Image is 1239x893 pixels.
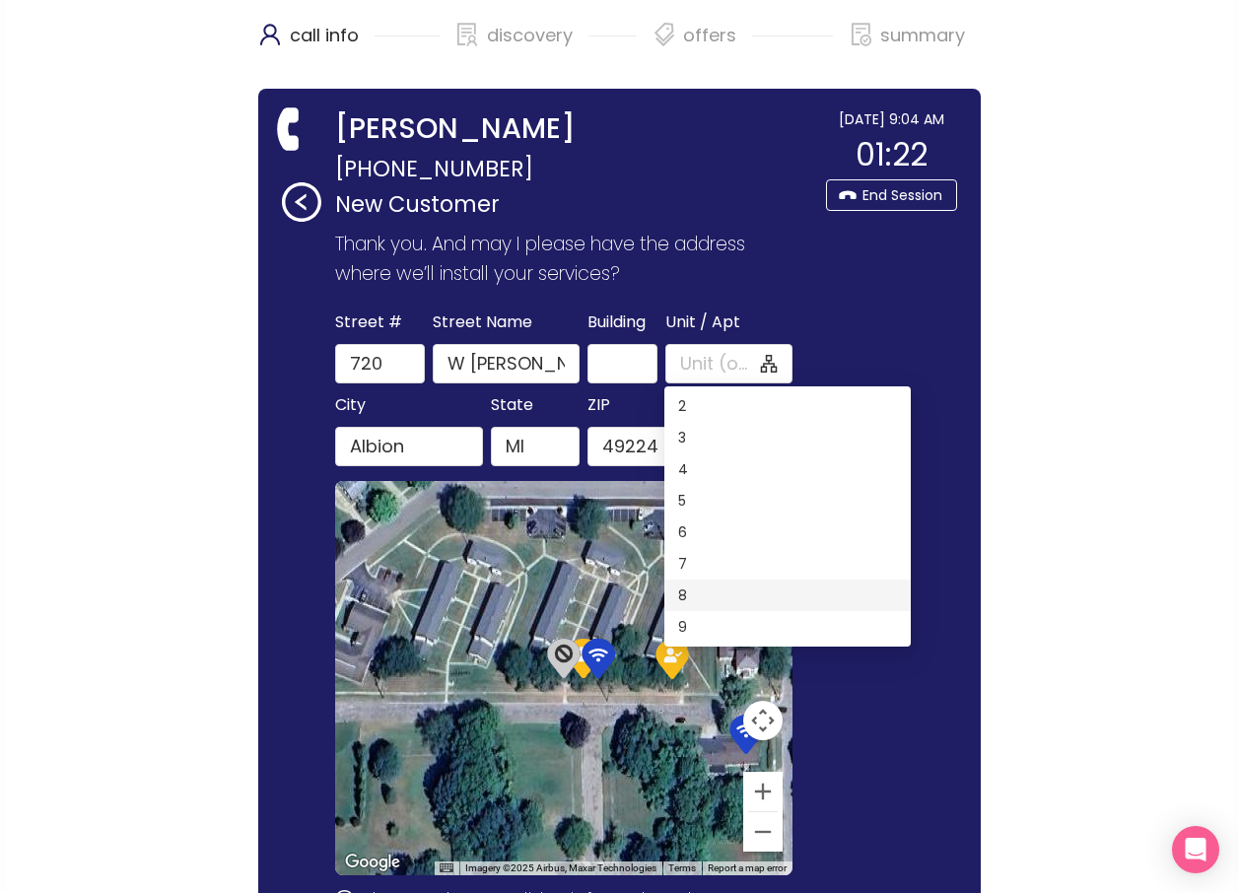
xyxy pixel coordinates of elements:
div: 3 [664,422,911,453]
span: Street # [335,309,402,336]
strong: [PERSON_NAME] [335,108,576,150]
span: tags [653,23,676,46]
div: 3 [678,427,897,448]
input: Unit (optional) [680,350,757,378]
span: Imagery ©2025 Airbus, Maxar Technologies [465,862,656,873]
p: offers [683,20,736,51]
a: Report a map error [708,862,787,873]
span: Unit / Apt [665,309,740,336]
span: solution [455,23,479,46]
div: 6 [678,521,897,543]
p: discovery [487,20,573,51]
div: 4 [678,458,897,480]
div: 7 [678,553,897,575]
span: Building [587,309,646,336]
p: New Customer [335,187,816,222]
span: file-done [850,23,873,46]
div: 2 [664,390,911,422]
p: summary [880,20,965,51]
button: Zoom out [743,812,783,852]
div: offers [652,20,833,69]
p: Thank you. And may I please have the address where we’ll install your services? [335,230,800,289]
span: Street Name [433,309,532,336]
button: Map camera controls [743,701,783,740]
span: [PHONE_NUMBER] [335,150,533,187]
button: End Session [826,179,957,211]
div: 8 [664,580,911,611]
span: State [491,391,533,419]
div: summary [849,20,965,69]
div: 9 [678,616,897,638]
img: Google [340,850,405,875]
div: 8 [678,584,897,606]
p: call info [290,20,359,51]
div: 5 [664,485,911,516]
div: 4 [664,453,911,485]
button: Zoom in [743,772,783,811]
div: discovery [455,20,637,69]
input: 49224 [587,427,676,466]
input: MI [491,427,580,466]
span: apartment [760,355,778,373]
a: Terms [668,862,696,873]
input: Albion [335,427,482,466]
span: City [335,391,366,419]
div: 01:22 [826,130,957,179]
div: call info [258,20,440,69]
div: 2 [678,395,897,417]
div: Open Intercom Messenger [1172,826,1219,873]
span: phone [270,108,311,150]
div: [DATE] 9:04 AM [826,108,957,130]
input: W Broadwell St [433,344,580,383]
div: 6 [664,516,911,548]
button: Keyboard shortcuts [440,861,453,875]
div: 7 [664,548,911,580]
div: 5 [678,490,897,512]
input: 720 [335,344,424,383]
span: user [258,23,282,46]
div: 9 [664,611,911,643]
a: Open this area in Google Maps (opens a new window) [340,850,405,875]
span: ZIP [587,391,610,419]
